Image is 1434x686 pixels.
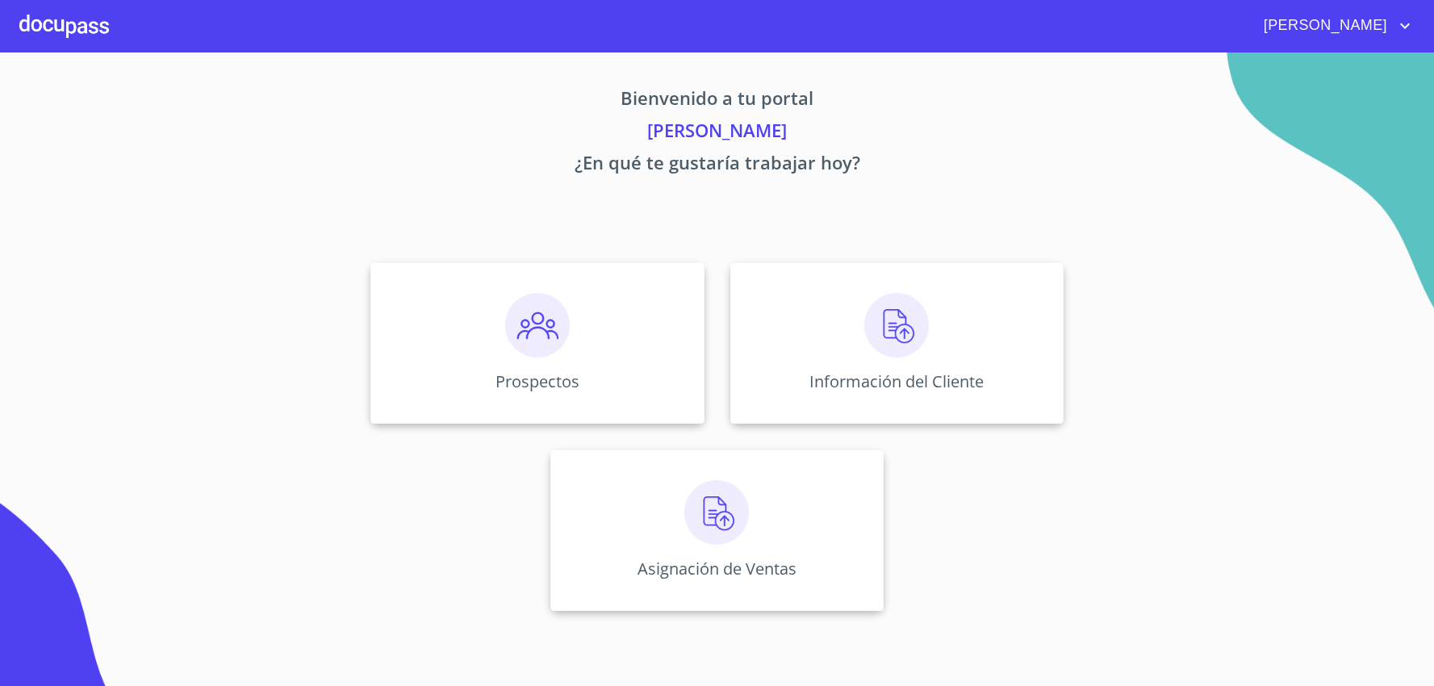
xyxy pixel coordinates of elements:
img: carga.png [684,480,749,545]
p: [PERSON_NAME] [220,117,1215,149]
p: ¿En qué te gustaría trabajar hoy? [220,149,1215,182]
img: carga.png [864,293,929,358]
button: account of current user [1252,13,1415,39]
span: [PERSON_NAME] [1252,13,1395,39]
p: Prospectos [495,370,579,392]
img: prospectos.png [505,293,570,358]
p: Asignación de Ventas [638,558,796,579]
p: Información del Cliente [809,370,984,392]
p: Bienvenido a tu portal [220,85,1215,117]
